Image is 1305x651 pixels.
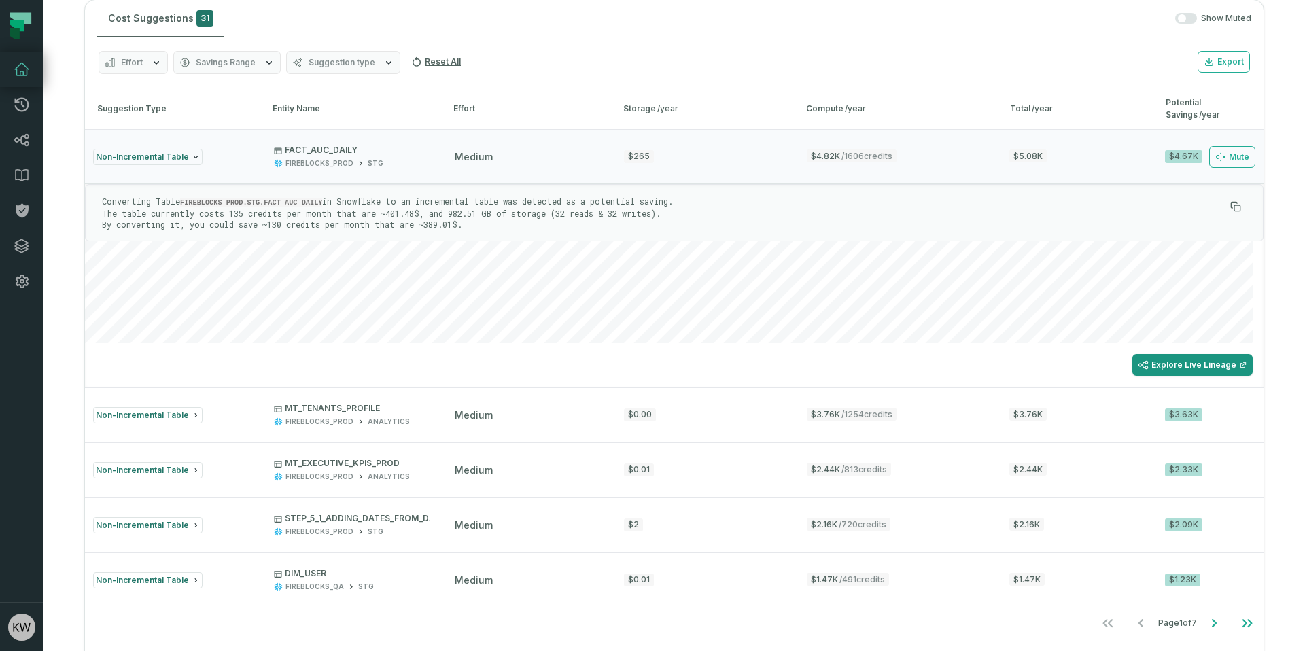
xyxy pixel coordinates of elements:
[624,518,643,531] div: $2
[1165,150,1202,163] div: $4.67K
[807,573,889,586] span: $1.47K
[96,575,189,585] span: Non-Incremental Table
[1010,103,1142,115] div: Total
[1092,610,1264,637] ul: Page 1 of 7
[839,519,886,529] span: / 720 credits
[841,151,892,161] span: / 1606 credits
[180,198,322,207] code: FIREBLOCKS_PROD.STG.FACT_AUC_DAILY
[85,183,1264,387] div: Non-Incremental TableFACT_AUC_DAILYFIREBLOCKS_PRODSTGmedium$265$4.82K/1606credits$5.08K$4.67K Mute
[841,464,887,474] span: / 813 credits
[99,51,168,74] button: Effort
[358,582,374,592] div: STG
[1199,109,1220,120] span: /year
[1165,518,1202,531] div: $2.09K
[309,57,375,68] span: Suggestion type
[624,150,654,163] div: $265
[1009,408,1047,421] span: $3.76K
[92,103,248,115] div: Suggestion Type
[624,574,654,586] div: $0.01
[85,552,1264,607] button: Non-Incremental TableDIM_USERFIREBLOCKS_QASTGmedium$0.01$1.47K/491credits$1.47K$1.23K
[624,408,656,421] div: $0.00
[285,158,353,169] div: FIREBLOCKS_PROD
[1165,574,1200,586] div: $1.23K
[102,196,1225,230] p: Converting Table in Snowflake to an incremental table was detected as a potential saving. The tab...
[274,145,383,156] p: FACT_AUC_DAILY
[455,151,493,162] span: medium
[455,519,493,531] span: medium
[285,417,353,427] div: FIREBLOCKS_PROD
[1009,149,1047,162] span: $5.08K
[1209,146,1255,168] button: Mute
[121,57,143,68] span: Effort
[1125,610,1158,637] button: Go to previous page
[274,458,410,469] p: MT_EXECUTIVE_KPIS_PROD
[368,158,383,169] div: STG
[230,13,1251,24] div: Show Muted
[85,497,1264,552] button: Non-Incremental TableSTEP_5_1_ADDING_DATES_FROM_DATE_DIMENSTIONFIREBLOCKS_PRODSTGmedium$2$2.16K/7...
[1231,610,1264,637] button: Go to last page
[1092,610,1124,637] button: Go to first page
[85,129,1264,183] button: Non-Incremental TableFACT_AUC_DAILYFIREBLOCKS_PRODSTGmedium$265$4.82K/1606credits$5.08K$4.67K Mute
[85,442,1264,497] button: Non-Incremental TableMT_EXECUTIVE_KPIS_PRODFIREBLOCKS_PRODANALYTICSmedium$0.01$2.44K/813credits$2...
[455,574,493,586] span: medium
[1009,518,1044,531] span: $2.16K
[841,409,892,419] span: / 1254 credits
[807,518,890,531] span: $2.16K
[1009,463,1047,476] span: $2.44K
[85,387,1264,442] button: Non-Incremental TableMT_TENANTS_PROFILEFIREBLOCKS_PRODANALYTICSmedium$0.00$3.76K/1254credits$3.76...
[1165,408,1202,421] div: $3.63K
[368,417,410,427] div: ANALYTICS
[274,403,410,414] p: MT_TENANTS_PROFILE
[96,410,189,420] span: Non-Incremental Table
[274,568,374,579] p: DIM_USER
[85,610,1264,637] nav: pagination
[196,57,256,68] span: Savings Range
[285,472,353,482] div: FIREBLOCKS_PROD
[286,51,400,74] button: Suggestion type
[1032,103,1053,113] span: /year
[455,464,493,476] span: medium
[657,103,678,113] span: /year
[96,152,189,162] span: Non-Incremental Table
[173,51,281,74] button: Savings Range
[1198,51,1250,73] button: Export
[806,103,986,115] div: Compute
[368,527,383,537] div: STG
[96,465,189,475] span: Non-Incremental Table
[1166,96,1257,121] div: Potential Savings
[1009,573,1045,586] span: $1.47K
[368,472,410,482] div: ANALYTICS
[406,51,466,73] button: Reset All
[1198,610,1230,637] button: Go to next page
[274,513,502,524] p: STEP_5_1_ADDING_DATES_FROM_DATE_DIMENSTION
[807,149,897,162] span: $4.82K
[96,520,189,530] span: Non-Incremental Table
[196,10,213,27] span: 31
[1165,463,1202,476] div: $2.33K
[8,614,35,641] img: avatar of Konstantin Weis
[624,463,654,476] div: $0.01
[807,408,897,421] span: $3.76K
[453,103,599,115] div: Effort
[285,527,353,537] div: FIREBLOCKS_PROD
[845,103,866,113] span: /year
[623,103,782,115] div: Storage
[285,582,344,592] div: FIREBLOCKS_QA
[839,574,885,584] span: / 491 credits
[807,463,891,476] span: $2.44K
[455,409,493,421] span: medium
[1132,354,1253,376] a: Explore Live Lineage
[273,103,429,115] div: Entity Name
